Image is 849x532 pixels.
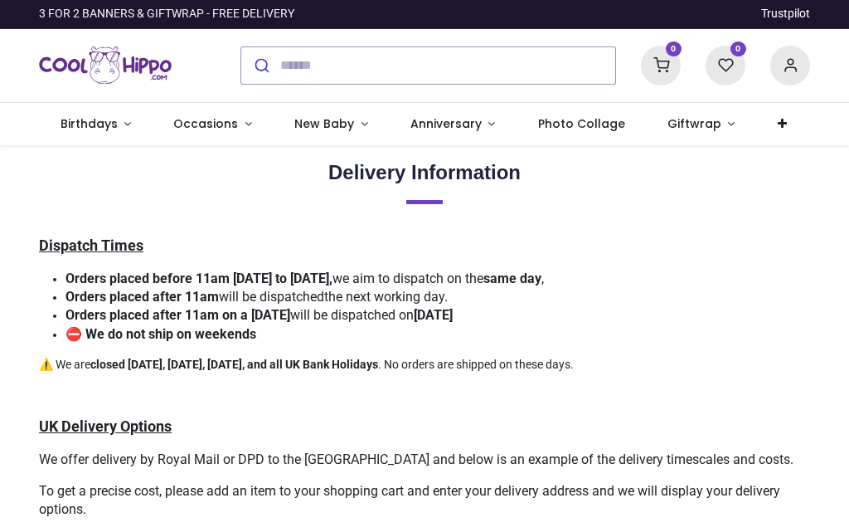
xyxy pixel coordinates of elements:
a: Trustpilot [761,6,810,22]
a: 0 [706,57,745,71]
strong: same day [483,271,541,286]
sup: 0 [666,41,682,57]
strong: Orders placed after 11am on a [DATE] [65,307,290,323]
u: Dispatch Times [39,237,143,254]
span: we aim to dispatch on the , [65,271,544,286]
a: Anniversary [389,103,517,146]
sup: 0 [730,41,746,57]
span: Birthdays [61,115,118,132]
p: ⚠️ We are . No orders are shipped on these days. [39,357,810,373]
strong: Orders placed after 11am [65,289,219,305]
span: We offer delivery by Royal Mail or DPD to the [GEOGRAPHIC_DATA] and below is an example of the de... [39,451,793,467]
span: New Baby [294,115,354,132]
span: Giftwrap [667,115,721,132]
span: Anniversary [410,115,482,132]
img: Cool Hippo [39,42,172,89]
div: 3 FOR 2 BANNERS & GIFTWRAP - FREE DELIVERY [39,6,294,22]
strong: [DATE] [414,307,453,323]
a: Occasions [153,103,274,146]
span: will be dispatched [65,289,324,305]
span: will be dispatched on [65,307,453,323]
span: To get a precise cost, please add an item to your shopping cart and enter your delivery address a... [39,483,780,517]
u: UK Delivery Options [39,417,172,435]
span: the next working day. [65,289,448,305]
a: New Baby [274,103,390,146]
a: Giftwrap [646,103,756,146]
a: Logo of Cool Hippo [39,42,172,89]
strong: ⛔ We do not ship on weekends [65,326,256,342]
a: 0 [641,57,681,71]
h2: Delivery Information [39,159,810,187]
button: Submit [241,47,280,84]
span: Photo Collage [538,115,625,132]
strong: closed [DATE], [DATE], [DATE], and all UK Bank Holidays [90,358,378,371]
a: Birthdays [39,103,153,146]
span: Occasions [173,115,238,132]
strong: Orders placed before 11am [DATE] to [DATE], [65,271,332,286]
